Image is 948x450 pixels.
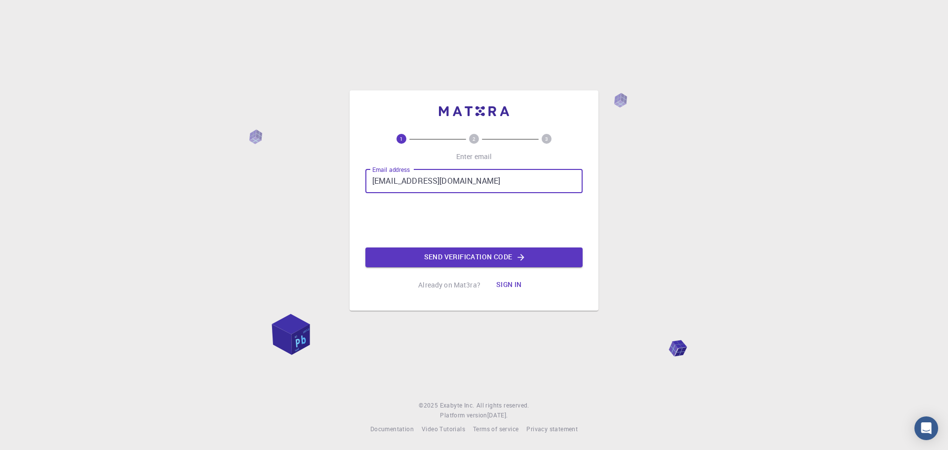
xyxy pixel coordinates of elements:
[526,425,578,433] span: Privacy statement
[526,424,578,434] a: Privacy statement
[440,401,474,409] span: Exabyte Inc.
[370,424,414,434] a: Documentation
[372,165,410,174] label: Email address
[473,135,475,142] text: 2
[418,280,480,290] p: Already on Mat3ra?
[473,425,518,433] span: Terms of service
[419,401,439,410] span: © 2025
[456,152,492,162] p: Enter email
[370,425,414,433] span: Documentation
[365,247,583,267] button: Send verification code
[487,411,508,419] span: [DATE] .
[488,275,530,295] button: Sign in
[400,135,403,142] text: 1
[422,424,465,434] a: Video Tutorials
[422,425,465,433] span: Video Tutorials
[473,424,518,434] a: Terms of service
[487,410,508,420] a: [DATE].
[476,401,529,410] span: All rights reserved.
[399,201,549,240] iframe: reCAPTCHA
[545,135,548,142] text: 3
[440,401,474,410] a: Exabyte Inc.
[914,416,938,440] div: Open Intercom Messenger
[440,410,487,420] span: Platform version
